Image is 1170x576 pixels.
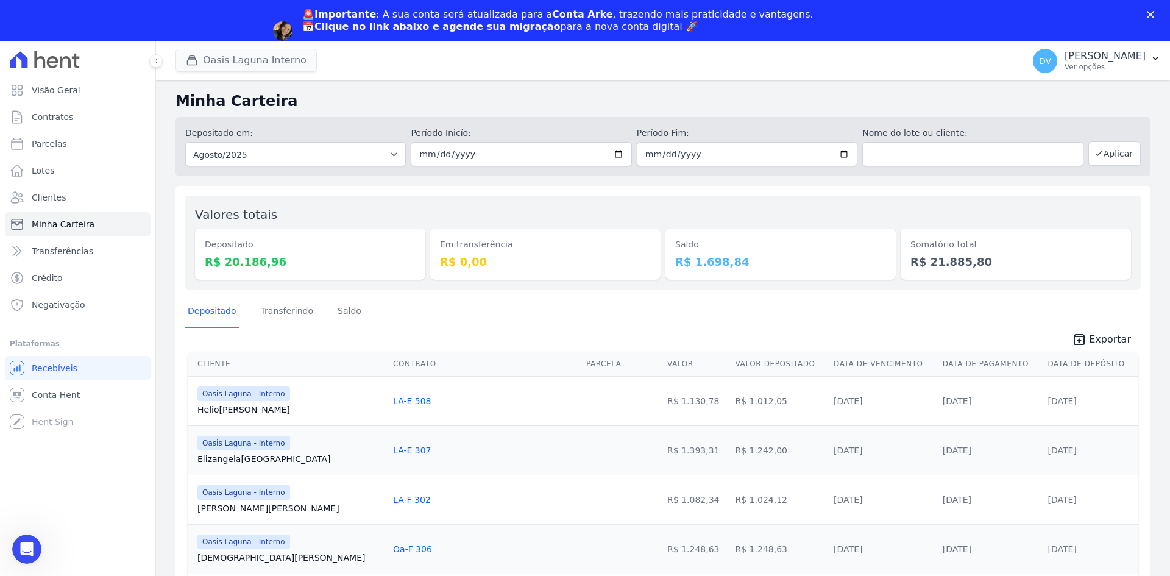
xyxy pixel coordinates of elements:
a: [DATE] [834,544,862,554]
span: Exportar [1089,332,1131,347]
a: [DEMOGRAPHIC_DATA][PERSON_NAME] [197,552,383,564]
dd: R$ 20.186,96 [205,254,416,270]
span: Negativação [32,299,85,311]
span: DV [1039,57,1051,65]
td: R$ 1.130,78 [662,376,730,425]
h2: Minha Carteira [175,90,1150,112]
div: Plataformas [10,336,146,351]
span: Oasis Laguna - Interno [197,386,290,401]
a: Crédito [5,266,151,290]
a: Visão Geral [5,78,151,102]
a: Minha Carteira [5,212,151,236]
span: Conta Hent [32,389,80,401]
td: R$ 1.082,34 [662,475,730,524]
dt: Saldo [675,238,886,251]
b: Conta Arke [552,9,612,20]
a: Transferências [5,239,151,263]
a: unarchive Exportar [1062,332,1141,349]
a: Contratos [5,105,151,129]
td: R$ 1.393,31 [662,425,730,475]
a: [DATE] [943,495,971,505]
dd: R$ 1.698,84 [675,254,886,270]
a: Depositado [185,296,239,328]
button: Oasis Laguna Interno [175,49,317,72]
span: Oasis Laguna - Interno [197,535,290,549]
a: Conta Hent [5,383,151,407]
th: Contrato [388,352,581,377]
td: R$ 1.024,12 [731,475,829,524]
dd: R$ 21.885,80 [910,254,1121,270]
p: Ver opções [1065,62,1146,72]
label: Valores totais [195,207,277,222]
td: R$ 1.242,00 [731,425,829,475]
p: [PERSON_NAME] [1065,50,1146,62]
span: Visão Geral [32,84,80,96]
dt: Depositado [205,238,416,251]
dd: R$ 0,00 [440,254,651,270]
dt: Somatório total [910,238,1121,251]
a: Transferindo [258,296,316,328]
a: Oa-F 306 [393,544,432,554]
a: Clientes [5,185,151,210]
th: Data de Pagamento [938,352,1043,377]
td: R$ 1.248,63 [662,524,730,574]
th: Data de Vencimento [829,352,938,377]
th: Data de Depósito [1043,352,1138,377]
a: LA-E 307 [393,446,431,455]
td: R$ 1.012,05 [731,376,829,425]
th: Valor Depositado [731,352,829,377]
a: Saldo [335,296,364,328]
span: Recebíveis [32,362,77,374]
a: [DATE] [1048,544,1076,554]
a: LA-E 508 [393,396,431,406]
a: [DATE] [1048,495,1076,505]
a: [DATE] [1048,446,1076,455]
span: Clientes [32,191,66,204]
label: Período Fim: [637,127,857,140]
a: Elizangela[GEOGRAPHIC_DATA] [197,453,383,465]
a: Lotes [5,158,151,183]
a: [DATE] [834,495,862,505]
img: Profile image for Adriane [273,21,292,41]
a: Recebíveis [5,356,151,380]
div: Fechar [1147,11,1159,18]
a: Helio[PERSON_NAME] [197,404,383,416]
label: Nome do lote ou cliente: [862,127,1083,140]
a: [DATE] [1048,396,1076,406]
th: Valor [662,352,730,377]
span: Oasis Laguna - Interno [197,436,290,450]
b: Clique no link abaixo e agende sua migração [314,21,561,32]
a: [PERSON_NAME][PERSON_NAME] [197,502,383,514]
i: unarchive [1072,332,1087,347]
a: [DATE] [943,396,971,406]
a: [DATE] [834,396,862,406]
dt: Em transferência [440,238,651,251]
a: LA-F 302 [393,495,431,505]
label: Depositado em: [185,128,253,138]
b: 🚨Importante [302,9,376,20]
button: Aplicar [1088,141,1141,166]
span: Transferências [32,245,93,257]
button: DV [PERSON_NAME] Ver opções [1023,44,1170,78]
a: Agendar migração [302,40,403,54]
span: Contratos [32,111,73,123]
iframe: Intercom live chat [12,535,41,564]
div: : A sua conta será atualizada para a , trazendo mais praticidade e vantagens. 📅 para a nova conta... [302,9,814,33]
span: Lotes [32,165,55,177]
label: Período Inicío: [411,127,631,140]
th: Parcela [581,352,662,377]
a: [DATE] [943,446,971,455]
th: Cliente [188,352,388,377]
span: Minha Carteira [32,218,94,230]
a: [DATE] [834,446,862,455]
a: Parcelas [5,132,151,156]
td: R$ 1.248,63 [731,524,829,574]
a: [DATE] [943,544,971,554]
span: Parcelas [32,138,67,150]
a: Negativação [5,293,151,317]
span: Oasis Laguna - Interno [197,485,290,500]
span: Crédito [32,272,63,284]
